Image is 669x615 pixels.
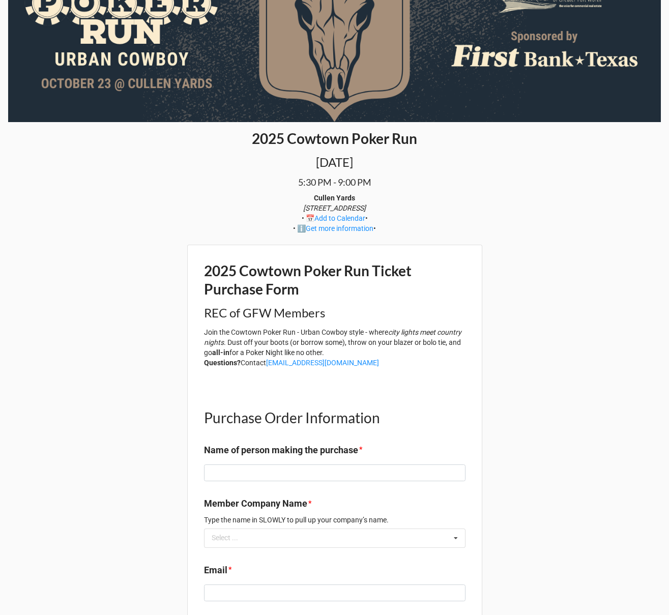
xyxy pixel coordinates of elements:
label: Member Company Name [204,496,307,511]
em: city lights meet country nights [204,328,461,346]
a: [EMAIL_ADDRESS][DOMAIN_NAME] [266,359,379,367]
label: Name of person making the purchase [204,443,358,457]
strong: 2025 Cowtown Poker Run [252,130,417,147]
h1: Purchase Order Information [204,408,466,427]
div: Select ... [209,532,253,544]
h2: [DATE] [8,155,661,170]
p: • 📅 • • ℹ️ • [8,193,661,233]
label: Email [204,563,227,577]
strong: Cullen Yards [314,194,355,202]
strong: all-in [212,348,229,357]
p: Join the Cowtown Poker Run - Urban Cowboy style - where . Dust off your boots (or borrow some), t... [204,327,466,368]
em: [STREET_ADDRESS] [303,204,366,212]
a: Get more information [306,224,373,232]
strong: Questions? [204,359,241,367]
h3: 5:30 PM - 9:00 PM [8,177,661,188]
p: Type the name in SLOWLY to pull up your company’s name. [204,515,466,525]
strong: 2025 Cowtown Poker Run Ticket Purchase Form [204,262,412,298]
h2: REC of GFW Members [204,305,466,321]
a: Add to Calendar [314,214,365,222]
